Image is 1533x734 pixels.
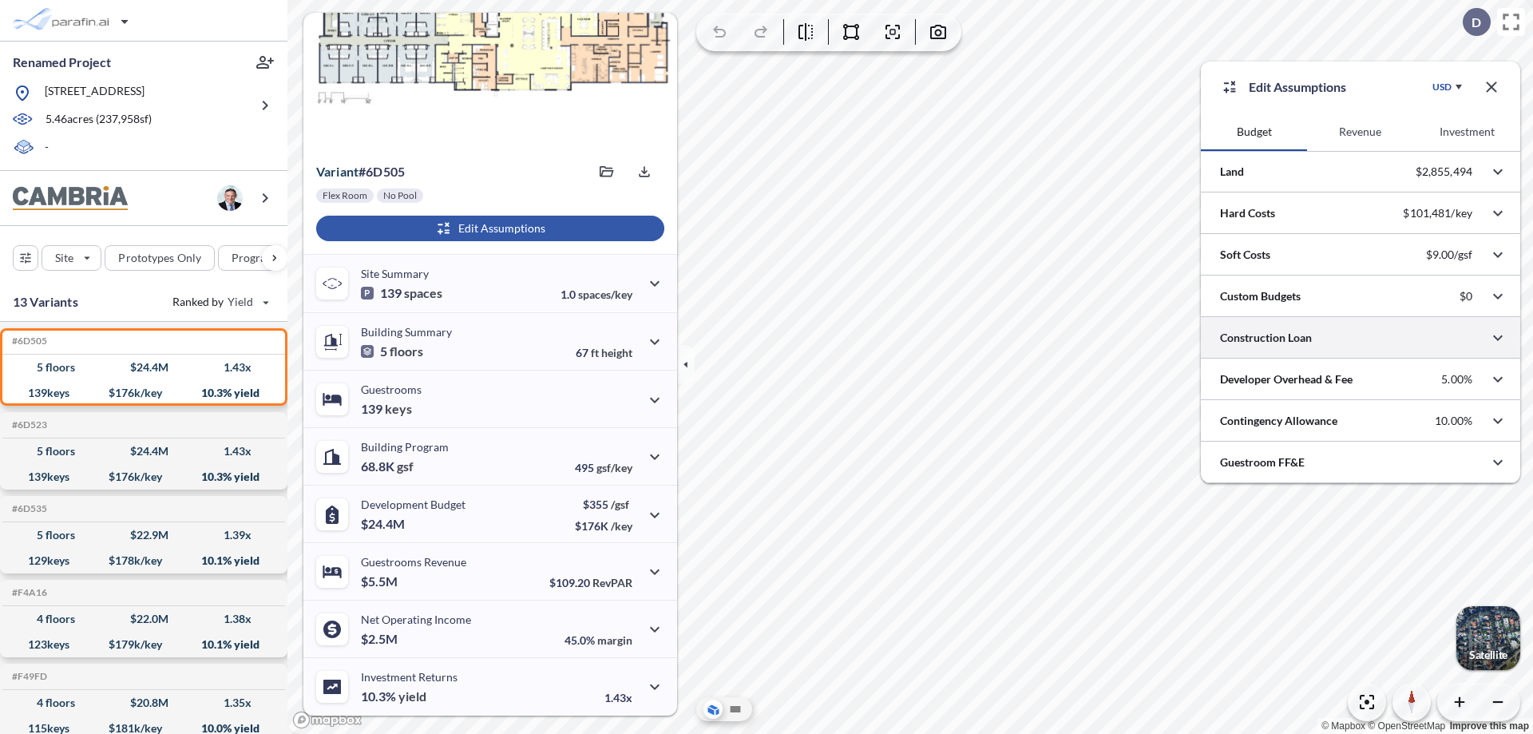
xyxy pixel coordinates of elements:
h5: Click to copy the code [9,335,47,347]
p: 68.8K [361,458,414,474]
h5: Click to copy the code [9,419,47,430]
p: 5.46 acres ( 237,958 sf) [46,111,152,129]
p: Developer Overhead & Fee [1220,371,1353,387]
span: ft [591,346,599,359]
p: Guestroom FF&E [1220,454,1305,470]
p: # 6d505 [316,164,405,180]
p: D [1472,15,1481,30]
p: Site Summary [361,267,429,280]
span: height [601,346,632,359]
span: gsf/key [596,461,632,474]
p: 67 [576,346,632,359]
p: Hard Costs [1220,205,1275,221]
button: Investment [1414,113,1520,151]
span: floors [390,343,423,359]
p: Edit Assumptions [1249,77,1346,97]
p: $0 [1460,289,1472,304]
h5: Click to copy the code [9,503,47,514]
button: Aerial View [703,700,723,719]
p: $101,481/key [1403,206,1472,220]
p: 10.3% [361,688,426,704]
p: $109.20 [549,576,632,589]
p: Guestrooms Revenue [361,555,466,569]
p: $24.4M [361,516,407,532]
span: margin [597,633,632,647]
span: RevPAR [592,576,632,589]
p: - [45,139,49,157]
p: 5.00% [1441,372,1472,387]
p: Investment Returns [361,670,458,684]
div: USD [1432,81,1452,93]
img: user logo [217,185,243,211]
p: Building Program [361,440,449,454]
button: Ranked by Yield [160,289,279,315]
p: 1.43x [604,691,632,704]
h5: Click to copy the code [9,587,47,598]
p: No Pool [383,189,417,202]
p: $2,855,494 [1416,165,1472,179]
p: 13 Variants [13,292,78,311]
p: 1.0 [561,288,632,301]
p: Custom Budgets [1220,288,1301,304]
img: Switcher Image [1456,606,1520,670]
p: 10.00% [1435,414,1472,428]
p: $176K [575,519,632,533]
p: Development Budget [361,498,465,511]
p: Contingency Allowance [1220,413,1337,429]
h5: Click to copy the code [9,671,47,682]
span: /key [611,519,632,533]
a: Improve this map [1450,720,1529,732]
p: Guestrooms [361,383,422,396]
span: Yield [228,294,254,310]
span: spaces [404,285,442,301]
p: Net Operating Income [361,613,471,626]
a: Mapbox [1321,720,1365,732]
button: Prototypes Only [105,245,215,271]
p: $355 [575,498,632,511]
button: Switcher ImageSatellite [1456,606,1520,670]
p: 495 [575,461,632,474]
span: /gsf [611,498,629,511]
p: $5.5M [361,573,400,589]
p: 45.0% [564,633,632,647]
span: Variant [316,164,358,179]
button: Program [218,245,304,271]
p: Soft Costs [1220,247,1270,263]
p: 139 [361,401,412,417]
span: keys [385,401,412,417]
button: Edit Assumptions [316,216,664,241]
button: Budget [1201,113,1307,151]
p: 139 [361,285,442,301]
p: Prototypes Only [118,250,201,266]
p: Flex Room [323,189,367,202]
span: gsf [397,458,414,474]
a: OpenStreetMap [1368,720,1445,732]
p: Satellite [1469,649,1507,661]
p: $2.5M [361,631,400,647]
button: Site [42,245,101,271]
p: [STREET_ADDRESS] [45,83,145,103]
span: yield [398,688,426,704]
p: Renamed Project [13,54,111,71]
button: Site Plan [726,700,745,719]
a: Mapbox homepage [292,711,362,729]
p: Site [55,250,73,266]
img: BrandImage [13,186,128,211]
p: 5 [361,343,423,359]
span: spaces/key [578,288,632,301]
p: Building Summary [361,325,452,339]
p: Land [1220,164,1244,180]
button: Revenue [1307,113,1413,151]
p: Program [232,250,276,266]
p: $9.00/gsf [1426,248,1472,262]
